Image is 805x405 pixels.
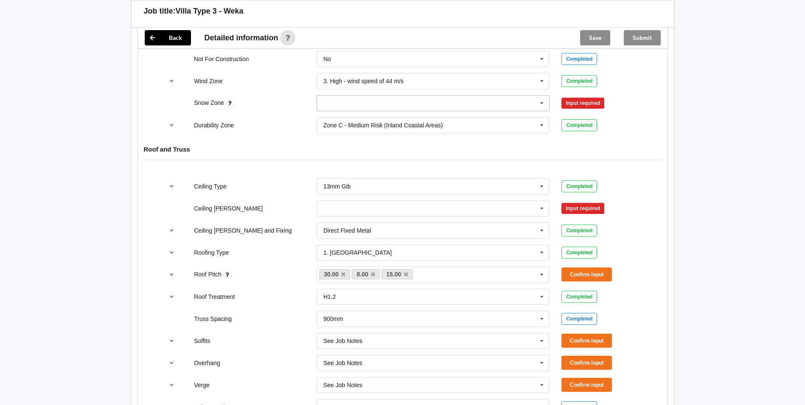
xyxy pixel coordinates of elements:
[163,355,180,371] button: reference-toggle
[561,267,612,281] button: Confirm input
[561,75,597,87] div: Completed
[323,183,351,189] div: 13mm Gib
[194,249,229,256] label: Roofing Type
[561,119,597,131] div: Completed
[144,145,662,153] h4: Roof and Truss
[352,269,380,279] a: 8.00
[323,78,404,84] div: 3. High - wind speed of 44 m/s
[561,291,597,303] div: Completed
[561,247,597,259] div: Completed
[163,245,180,260] button: reference-toggle
[323,250,392,256] div: 1. [GEOGRAPHIC_DATA]
[323,338,362,344] div: See Job Notes
[194,122,234,129] label: Durability Zone
[163,73,180,89] button: reference-toggle
[323,56,331,62] div: No
[145,30,191,45] button: Back
[194,78,223,84] label: Wind Zone
[194,183,227,190] label: Ceiling Type
[205,34,278,42] span: Detailed information
[194,337,210,344] label: Soffits
[561,313,597,325] div: Completed
[561,378,612,392] button: Confirm input
[194,315,232,322] label: Truss Spacing
[194,56,249,62] label: Not For Construction
[561,334,612,348] button: Confirm input
[561,203,604,214] div: Input required
[381,269,413,279] a: 15.00
[323,316,343,322] div: 900mm
[194,205,263,212] label: Ceiling [PERSON_NAME]
[561,53,597,65] div: Completed
[561,356,612,370] button: Confirm input
[194,382,210,388] label: Verge
[176,6,244,16] h3: Villa Type 3 - Weka
[561,98,604,109] div: Input required
[194,293,235,300] label: Roof Treatment
[194,227,292,234] label: Ceiling [PERSON_NAME] and Fixing
[319,269,351,279] a: 30.00
[144,6,176,16] h3: Job title:
[194,360,220,366] label: Overhang
[323,382,362,388] div: See Job Notes
[323,294,336,300] div: H1.2
[163,289,180,304] button: reference-toggle
[194,99,226,106] label: Snow Zone
[163,267,180,282] button: reference-toggle
[323,122,443,128] div: Zone C - Medium Risk (Inland Coastal Areas)
[561,225,597,236] div: Completed
[323,228,371,233] div: Direct Fixed Metal
[163,333,180,349] button: reference-toggle
[163,223,180,238] button: reference-toggle
[163,118,180,133] button: reference-toggle
[194,271,223,278] label: Roof Pitch
[323,360,362,366] div: See Job Notes
[163,179,180,194] button: reference-toggle
[163,377,180,393] button: reference-toggle
[561,180,597,192] div: Completed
